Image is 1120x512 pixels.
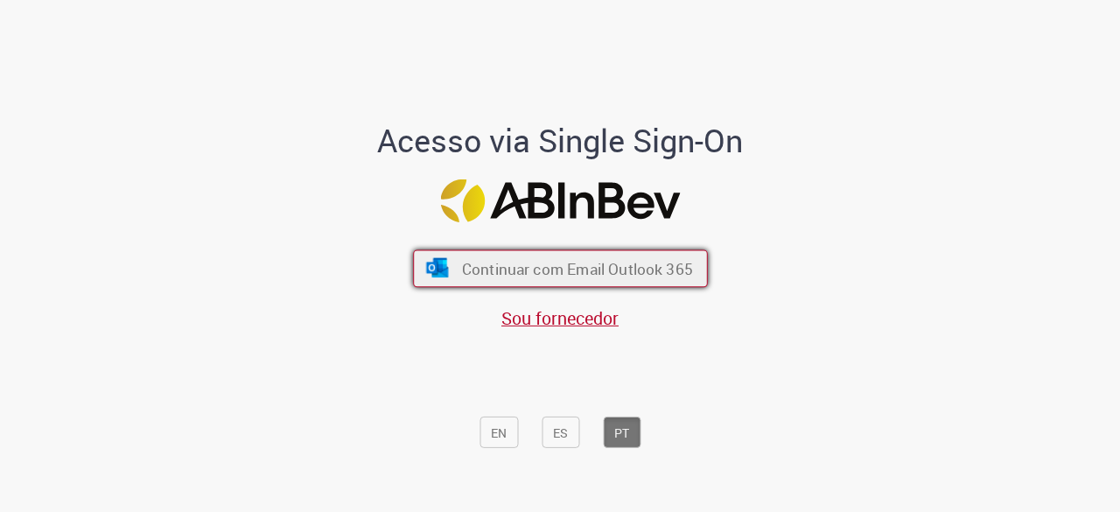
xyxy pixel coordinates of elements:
font: Continuar com Email Outlook 365 [461,259,692,279]
button: ES [542,417,579,448]
button: EN [479,417,518,448]
font: Acesso via Single Sign-On [377,119,743,161]
font: EN [491,424,507,441]
button: ícone Azure/Microsoft 360 Continuar com Email Outlook 365 [413,250,708,288]
button: PT [603,417,640,448]
img: ícone Azure/Microsoft 360 [424,259,450,278]
font: PT [614,424,629,441]
font: ES [553,424,568,441]
img: Logotipo da ABInBev [440,179,680,222]
a: Sou fornecedor [501,306,619,330]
